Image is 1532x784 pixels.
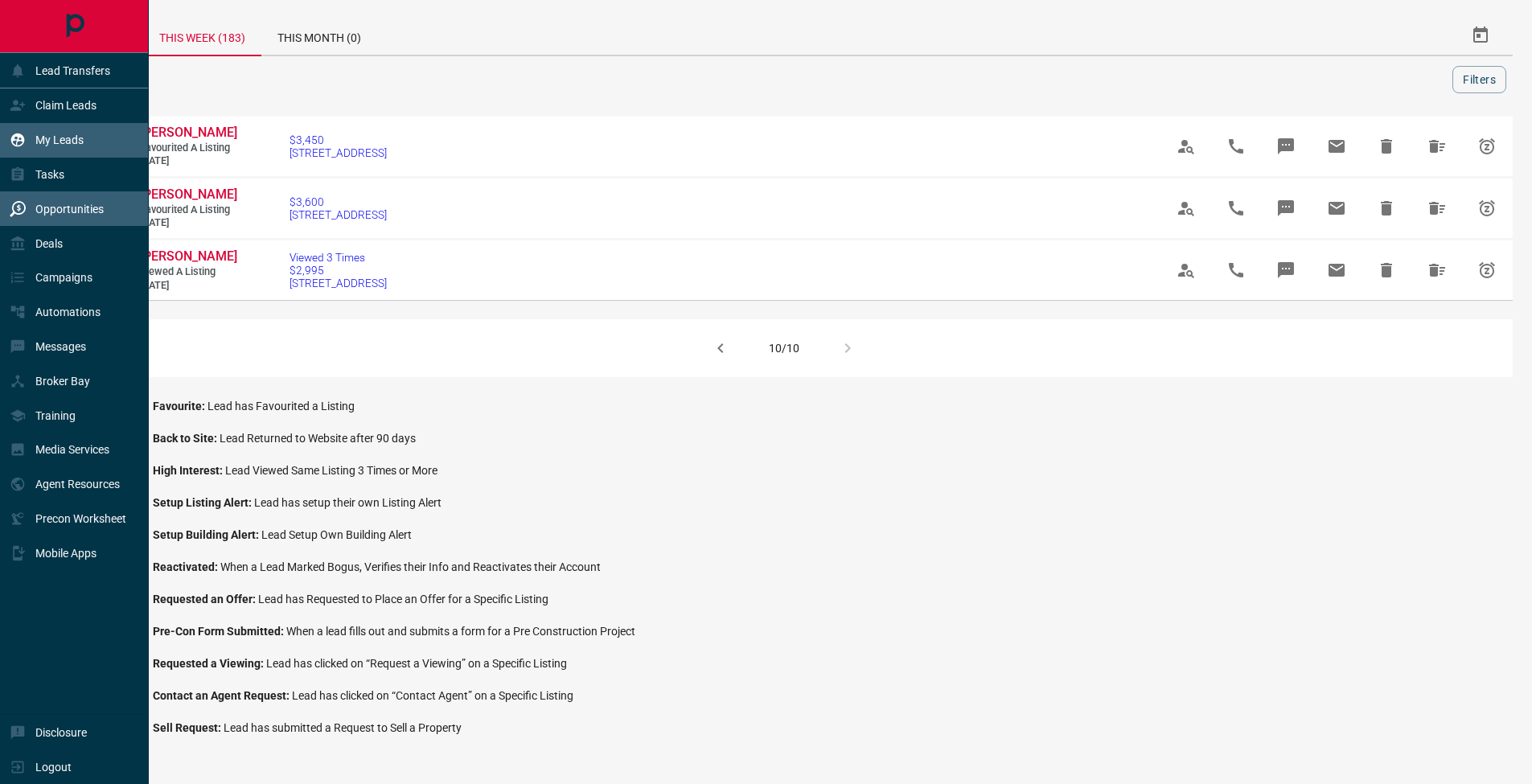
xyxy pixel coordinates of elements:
span: High Interest [153,464,225,477]
span: Lead Viewed Same Listing 3 Times or More [225,464,437,477]
span: Snooze [1468,189,1506,228]
button: Filters [1452,66,1506,93]
span: Message [1267,251,1305,289]
span: [DATE] [140,154,236,168]
span: View Profile [1167,127,1205,166]
a: [PERSON_NAME] [140,187,236,203]
span: Favourite [153,400,207,413]
span: Email [1317,189,1356,228]
span: Call [1217,189,1255,228]
span: Snooze [1468,251,1506,289]
span: Pre-Con Form Submitted [153,625,286,638]
span: [PERSON_NAME] [140,125,237,140]
span: When a lead fills out and submits a form for a Pre Construction Project [286,625,635,638]
span: Requested an Offer [153,593,258,605]
span: Hide [1367,127,1406,166]
span: Hide All from Richard Santiago [1418,189,1456,228]
span: [PERSON_NAME] [140,187,237,202]
span: Call [1217,127,1255,166]
span: Lead has submitted a Request to Sell a Property [224,721,462,734]
span: Reactivated [153,560,220,573]
span: Lead has clicked on “Contact Agent” on a Specific Listing [292,689,573,702]
span: Lead Returned to Website after 90 days [220,432,416,445]
span: Hide All from Richard Santiago [1418,127,1456,166]
span: $3,600 [290,195,387,208]
span: [STREET_ADDRESS] [290,277,387,289]
span: Message [1267,127,1305,166]
span: Message [1267,189,1305,228]
span: Viewed 3 Times [290,251,387,264]
div: 10/10 [769,342,799,355]
span: Setup Listing Alert [153,496,254,509]
span: Contact an Agent Request [153,689,292,702]
a: Viewed 3 Times$2,995[STREET_ADDRESS] [290,251,387,289]
button: Select Date Range [1461,16,1500,55]
span: Setup Building Alert [153,528,261,541]
span: Snooze [1468,127,1506,166]
span: Requested a Viewing [153,657,266,670]
span: Lead has Requested to Place an Offer for a Specific Listing [258,593,548,605]
span: Viewed a Listing [140,265,236,279]
span: Email [1317,251,1356,289]
span: Lead has Favourited a Listing [207,400,355,413]
span: Hide [1367,189,1406,228]
span: Hide All from Thais Lopes [1418,251,1456,289]
span: Lead Setup Own Building Alert [261,528,412,541]
a: [PERSON_NAME] [140,248,236,265]
a: $3,450[STREET_ADDRESS] [290,133,387,159]
span: View Profile [1167,189,1205,228]
span: [STREET_ADDRESS] [290,146,387,159]
span: Favourited a Listing [140,203,236,217]
span: Back to Site [153,432,220,445]
span: Lead has setup their own Listing Alert [254,496,442,509]
span: Hide [1367,251,1406,289]
span: Lead has clicked on “Request a Viewing” on a Specific Listing [266,657,567,670]
div: This Month (0) [261,16,377,55]
div: This Week (183) [143,16,261,56]
span: When a Lead Marked Bogus, Verifies their Info and Reactivates their Account [220,560,601,573]
span: $3,450 [290,133,387,146]
span: [PERSON_NAME] [140,248,237,264]
span: Call [1217,251,1255,289]
span: Favourited a Listing [140,142,236,155]
span: Email [1317,127,1356,166]
span: [STREET_ADDRESS] [290,208,387,221]
span: $2,995 [290,264,387,277]
span: [DATE] [140,279,236,293]
span: Sell Request [153,721,224,734]
a: $3,600[STREET_ADDRESS] [290,195,387,221]
span: [DATE] [140,216,236,230]
a: [PERSON_NAME] [140,125,236,142]
span: View Profile [1167,251,1205,289]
